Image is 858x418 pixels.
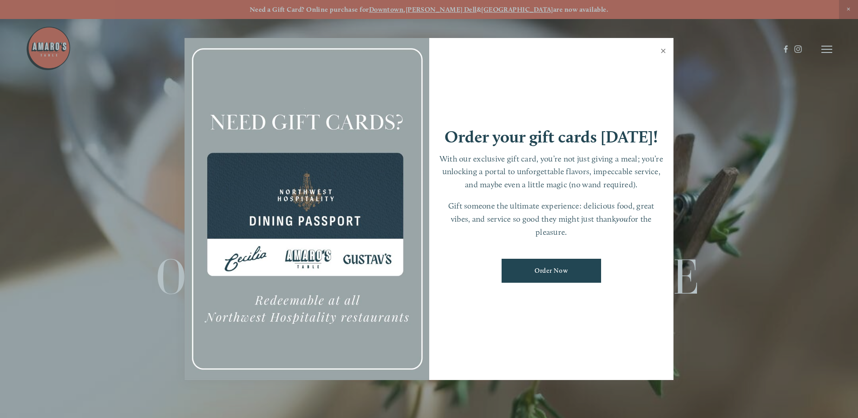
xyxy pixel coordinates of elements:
p: With our exclusive gift card, you’re not just giving a meal; you’re unlocking a portal to unforge... [438,152,665,191]
h1: Order your gift cards [DATE]! [445,128,658,145]
a: Close [654,39,672,65]
a: Order Now [502,259,601,283]
em: you [616,214,628,223]
p: Gift someone the ultimate experience: delicious food, great vibes, and service so good they might... [438,199,665,238]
